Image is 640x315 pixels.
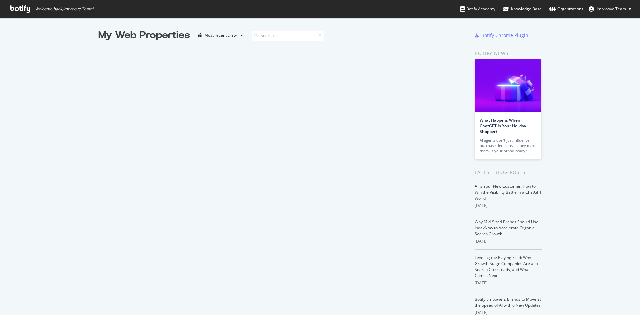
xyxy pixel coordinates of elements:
[35,6,93,12] span: Welcome back, Improove Team !
[475,169,542,176] div: Latest Blog Posts
[475,183,542,201] a: AI Is Your New Customer: How to Win the Visibility Battle in a ChatGPT World
[475,32,528,39] a: Botify Chrome Plugin
[475,203,542,209] div: [DATE]
[597,6,626,12] span: Improove Team
[583,4,637,14] button: Improove Team
[195,30,246,41] button: Most recent crawl
[475,255,538,278] a: Leveling the Playing Field: Why Growth-Stage Companies Are at a Search Crossroads, and What Comes...
[481,32,528,39] div: Botify Chrome Plugin
[251,30,324,41] input: Search
[98,29,190,42] div: My Web Properties
[475,280,542,286] div: [DATE]
[475,59,541,112] img: What Happens When ChatGPT Is Your Holiday Shopper?
[475,296,541,308] a: Botify Empowers Brands to Move at the Speed of AI with 6 New Updates
[549,6,583,12] div: Organizations
[460,6,495,12] div: Botify Academy
[204,33,238,37] div: Most recent crawl
[503,6,542,12] div: Knowledge Base
[475,238,542,244] div: [DATE]
[480,138,536,154] div: AI agents don’t just influence purchase decisions — they make them. Is your brand ready?
[480,117,526,134] a: What Happens When ChatGPT Is Your Holiday Shopper?
[475,50,542,57] div: Botify news
[475,219,538,237] a: Why Mid-Sized Brands Should Use IndexNow to Accelerate Organic Search Growth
